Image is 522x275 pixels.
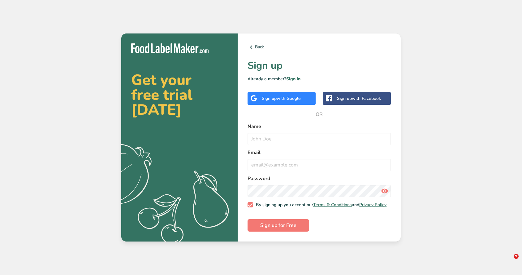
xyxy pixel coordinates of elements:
[248,219,309,232] button: Sign up for Free
[248,133,391,145] input: John Doe
[310,105,329,124] span: OR
[277,95,301,101] span: with Google
[248,175,391,182] label: Password
[248,149,391,156] label: Email
[248,159,391,171] input: email@example.com
[501,254,516,269] iframe: Intercom live chat
[248,123,391,130] label: Name
[248,58,391,73] h1: Sign up
[286,76,300,82] a: Sign in
[131,73,228,117] h2: Get your free trial [DATE]
[248,76,391,82] p: Already a member?
[337,95,381,102] div: Sign up
[514,254,519,259] span: 9
[313,202,352,208] a: Terms & Conditions
[359,202,386,208] a: Privacy Policy
[253,202,387,208] span: By signing up you accept our and
[352,95,381,101] span: with Facebook
[248,43,391,51] a: Back
[131,43,209,54] img: Food Label Maker
[260,222,296,229] span: Sign up for Free
[262,95,301,102] div: Sign up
